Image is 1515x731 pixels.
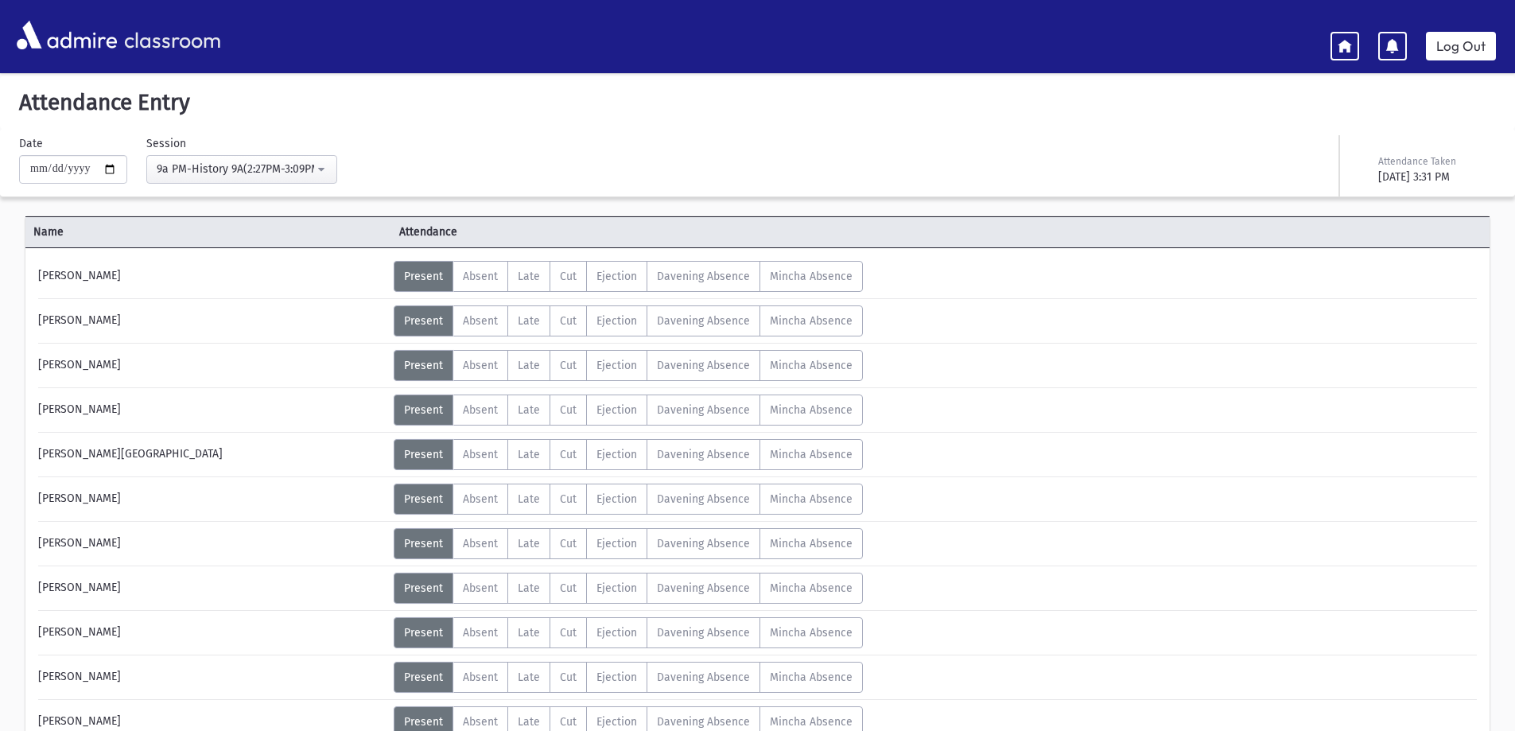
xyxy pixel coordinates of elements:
[518,270,540,283] span: Late
[596,314,637,328] span: Ejection
[463,314,498,328] span: Absent
[394,395,863,426] div: AttTypes
[13,17,121,53] img: AdmirePro
[463,270,498,283] span: Absent
[596,448,637,461] span: Ejection
[463,626,498,640] span: Absent
[596,492,637,506] span: Ejection
[560,671,577,684] span: Cut
[404,715,443,729] span: Present
[1426,32,1496,60] a: Log Out
[560,492,577,506] span: Cut
[518,671,540,684] span: Late
[394,617,863,648] div: AttTypes
[770,626,853,640] span: Mincha Absence
[394,439,863,470] div: AttTypes
[404,448,443,461] span: Present
[1378,169,1493,185] div: [DATE] 3:31 PM
[404,359,443,372] span: Present
[770,403,853,417] span: Mincha Absence
[657,314,750,328] span: Davening Absence
[463,581,498,595] span: Absent
[770,581,853,595] span: Mincha Absence
[394,261,863,292] div: AttTypes
[596,671,637,684] span: Ejection
[596,270,637,283] span: Ejection
[404,581,443,595] span: Present
[518,359,540,372] span: Late
[463,537,498,550] span: Absent
[30,395,394,426] div: [PERSON_NAME]
[770,270,853,283] span: Mincha Absence
[518,492,540,506] span: Late
[463,492,498,506] span: Absent
[518,626,540,640] span: Late
[121,14,221,56] span: classroom
[146,135,186,152] label: Session
[657,270,750,283] span: Davening Absence
[404,403,443,417] span: Present
[560,314,577,328] span: Cut
[463,671,498,684] span: Absent
[404,314,443,328] span: Present
[394,662,863,693] div: AttTypes
[463,359,498,372] span: Absent
[30,528,394,559] div: [PERSON_NAME]
[560,626,577,640] span: Cut
[596,359,637,372] span: Ejection
[1378,154,1493,169] div: Attendance Taken
[394,573,863,604] div: AttTypes
[463,403,498,417] span: Absent
[596,581,637,595] span: Ejection
[657,581,750,595] span: Davening Absence
[560,359,577,372] span: Cut
[13,89,1502,116] h5: Attendance Entry
[596,537,637,550] span: Ejection
[770,448,853,461] span: Mincha Absence
[394,484,863,515] div: AttTypes
[560,715,577,729] span: Cut
[770,537,853,550] span: Mincha Absence
[560,537,577,550] span: Cut
[518,314,540,328] span: Late
[463,715,498,729] span: Absent
[30,261,394,292] div: [PERSON_NAME]
[596,715,637,729] span: Ejection
[596,403,637,417] span: Ejection
[30,573,394,604] div: [PERSON_NAME]
[770,314,853,328] span: Mincha Absence
[146,155,337,184] button: 9a PM-History 9A(2:27PM-3:09PM)
[560,448,577,461] span: Cut
[463,448,498,461] span: Absent
[657,359,750,372] span: Davening Absence
[404,270,443,283] span: Present
[596,626,637,640] span: Ejection
[394,528,863,559] div: AttTypes
[30,484,394,515] div: [PERSON_NAME]
[560,581,577,595] span: Cut
[404,671,443,684] span: Present
[657,448,750,461] span: Davening Absence
[404,537,443,550] span: Present
[657,403,750,417] span: Davening Absence
[157,161,314,177] div: 9a PM-History 9A(2:27PM-3:09PM)
[518,448,540,461] span: Late
[394,350,863,381] div: AttTypes
[518,403,540,417] span: Late
[560,270,577,283] span: Cut
[404,626,443,640] span: Present
[657,492,750,506] span: Davening Absence
[19,135,43,152] label: Date
[657,626,750,640] span: Davening Absence
[30,617,394,648] div: [PERSON_NAME]
[404,492,443,506] span: Present
[30,305,394,336] div: [PERSON_NAME]
[30,662,394,693] div: [PERSON_NAME]
[560,403,577,417] span: Cut
[770,359,853,372] span: Mincha Absence
[30,350,394,381] div: [PERSON_NAME]
[770,492,853,506] span: Mincha Absence
[657,537,750,550] span: Davening Absence
[518,715,540,729] span: Late
[518,581,540,595] span: Late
